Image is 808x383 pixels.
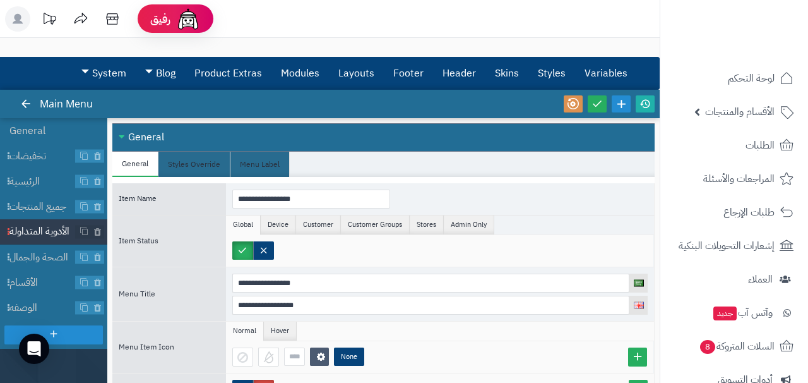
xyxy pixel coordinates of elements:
[158,152,230,177] li: Styles Override
[119,341,174,353] span: Menu Item Icon
[119,193,157,204] span: Item Name
[119,288,155,300] span: Menu Title
[634,279,644,286] img: العربية
[668,231,800,261] a: إشعارات التحويلات البنكية
[384,58,433,89] a: Footer
[9,250,76,265] span: الصحة والجمال
[33,6,65,35] a: تحديثات المنصة
[723,204,775,221] span: طلبات الإرجاع
[748,271,773,288] span: العملاء
[668,164,800,194] a: المراجعات والأسئلة
[668,197,800,228] a: طلبات الإرجاع
[9,200,76,214] span: جميع المنتجات
[23,90,105,118] div: Main Menu
[261,216,296,234] li: Device
[712,304,773,322] span: وآتس آب
[9,276,76,290] span: الأقسام
[226,322,264,341] li: Normal
[271,58,329,89] a: Modules
[746,137,775,154] span: الطلبات
[528,58,575,89] a: Styles
[264,322,297,341] li: Hover
[634,301,644,308] img: English
[185,58,271,89] a: Product Extras
[668,63,800,94] a: لوحة التحكم
[150,11,170,27] span: رفيق
[9,149,76,164] span: تخفيضات
[575,58,637,89] a: Variables
[700,340,715,354] span: 8
[668,130,800,161] a: الطلبات
[334,348,364,366] label: None
[9,301,76,315] span: الوصفه
[341,216,410,234] li: Customer Groups
[444,216,494,234] li: Admin Only
[728,70,775,87] span: لوحة التحكم
[668,264,800,295] a: العملاء
[485,58,528,89] a: Skins
[703,170,775,188] span: المراجعات والأسئلة
[705,103,775,121] span: الأقسام والمنتجات
[19,334,49,364] div: Open Intercom Messenger
[9,174,76,189] span: الرئيسية
[668,331,800,362] a: السلات المتروكة8
[668,298,800,328] a: وآتس آبجديد
[72,58,136,89] a: System
[410,216,444,234] li: Stores
[713,307,737,320] span: جديد
[329,58,384,89] a: Layouts
[119,235,158,246] span: Item Status
[433,58,485,89] a: Header
[112,152,158,177] li: General
[699,337,775,355] span: السلات المتروكة
[230,152,290,177] li: Menu Label
[9,224,76,239] span: الأدوية المتداولة
[112,123,655,152] div: General
[136,58,185,89] a: Blog
[226,216,261,234] li: Global
[175,6,201,32] img: ai-face.png
[679,237,775,255] span: إشعارات التحويلات البنكية
[296,216,341,234] li: Customer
